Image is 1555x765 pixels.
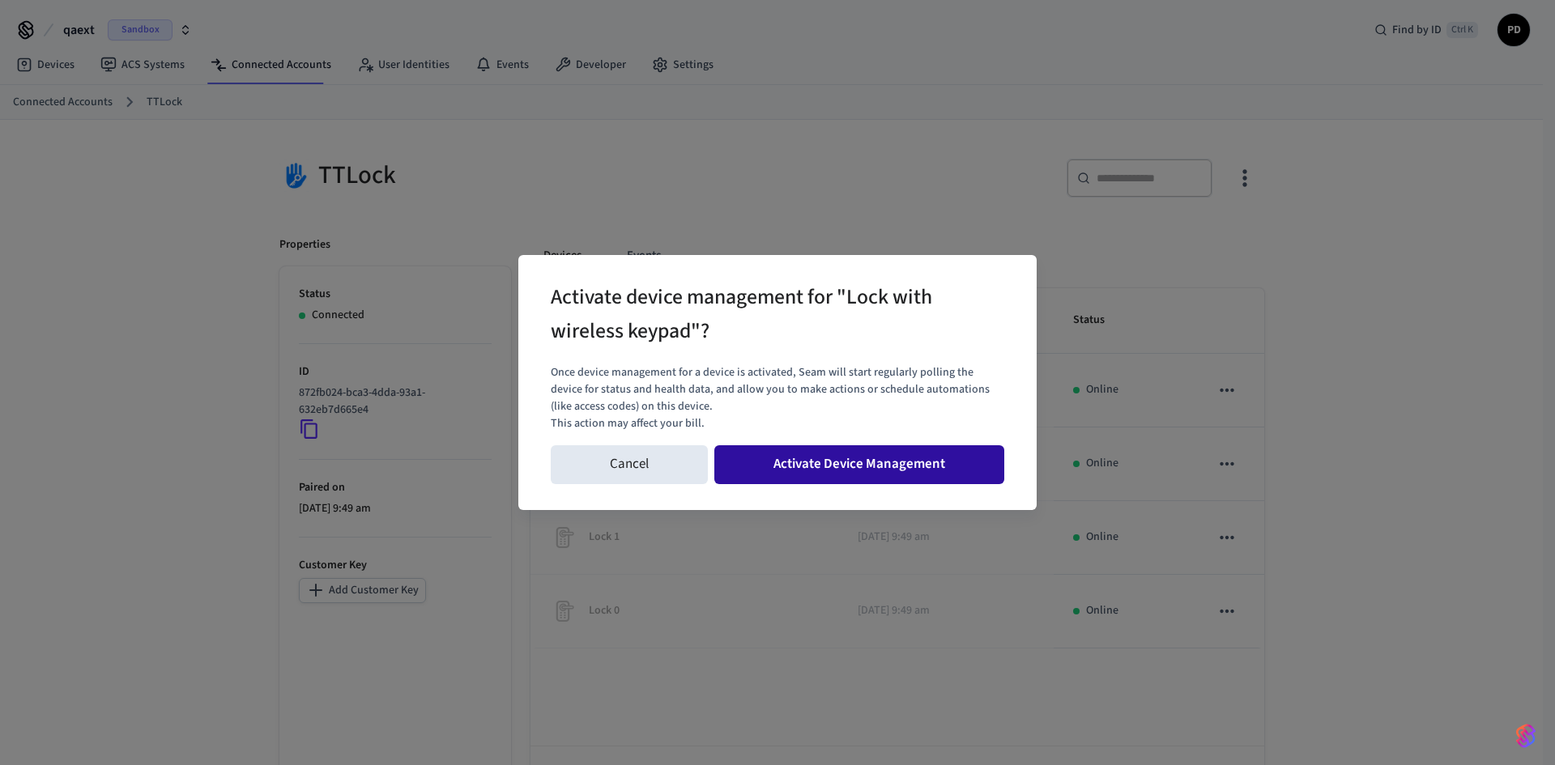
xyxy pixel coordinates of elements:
h2: Activate device management for "Lock with wireless keypad"? [551,274,959,357]
button: Cancel [551,445,708,484]
img: SeamLogoGradient.69752ec5.svg [1516,723,1536,749]
button: Activate Device Management [714,445,1004,484]
p: This action may affect your bill. [551,415,1004,432]
p: Once device management for a device is activated, Seam will start regularly polling the device fo... [551,364,1004,415]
